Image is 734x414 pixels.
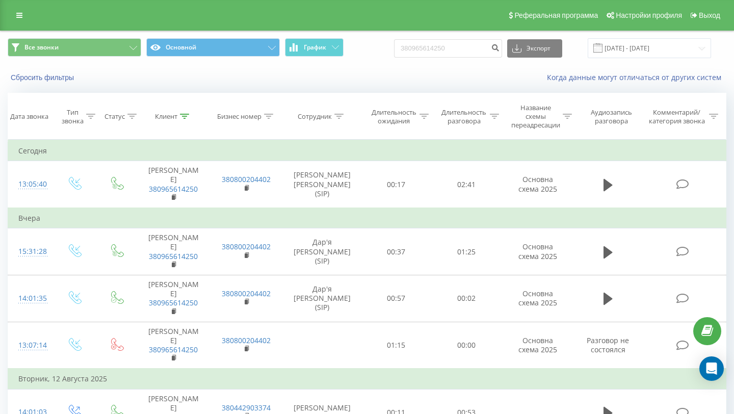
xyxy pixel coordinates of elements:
td: Вчера [8,208,726,228]
div: Сотрудник [298,112,332,121]
td: [PERSON_NAME] [PERSON_NAME] (SIP) [283,161,361,208]
button: Экспорт [507,39,562,58]
td: Основна схема 2025 [502,161,574,208]
td: Основна схема 2025 [502,228,574,275]
td: [PERSON_NAME] [137,161,210,208]
td: 00:37 [361,228,432,275]
div: Комментарий/категория звонка [647,108,706,125]
div: Название схемы переадресации [511,103,560,130]
td: [PERSON_NAME] [137,275,210,322]
a: 380800204402 [222,335,271,345]
div: Клиент [155,112,177,121]
button: График [285,38,344,57]
div: Open Intercom Messenger [699,356,724,381]
span: Выход [699,11,720,19]
td: Вторник, 12 Августа 2025 [8,369,726,389]
td: [PERSON_NAME] [137,228,210,275]
button: Основной [146,38,280,57]
td: Дар'я [PERSON_NAME] (SIP) [283,228,361,275]
input: Поиск по номеру [394,39,502,58]
td: Основна схема 2025 [502,322,574,369]
div: Статус [104,112,125,121]
a: 380800204402 [222,289,271,298]
span: Настройки профиля [616,11,682,19]
a: 380442903374 [222,403,271,412]
button: Все звонки [8,38,141,57]
div: 13:05:40 [18,174,43,194]
td: Дар'я [PERSON_NAME] (SIP) [283,275,361,322]
div: Длительность ожидания [371,108,417,125]
span: Реферальная программа [514,11,598,19]
span: Все звонки [24,43,59,51]
div: Длительность разговора [440,108,487,125]
td: Сегодня [8,141,726,161]
td: 00:17 [361,161,432,208]
div: Дата звонка [10,112,48,121]
td: 00:57 [361,275,432,322]
td: 02:41 [431,161,502,208]
div: 13:07:14 [18,335,43,355]
span: Разговор не состоялся [587,335,629,354]
span: График [304,44,326,51]
div: Аудиозапись разговора [584,108,639,125]
a: 380965614250 [149,345,198,354]
button: Сбросить фильтры [8,73,79,82]
td: 00:02 [431,275,502,322]
div: Тип звонка [62,108,84,125]
td: 01:25 [431,228,502,275]
a: 380965614250 [149,298,198,307]
div: Бизнес номер [217,112,261,121]
td: Основна схема 2025 [502,275,574,322]
a: 380965614250 [149,251,198,261]
td: 01:15 [361,322,432,369]
a: 380965614250 [149,184,198,194]
div: 14:01:35 [18,289,43,308]
td: 00:00 [431,322,502,369]
a: Когда данные могут отличаться от других систем [547,72,726,82]
a: 380800204402 [222,242,271,251]
div: 15:31:28 [18,242,43,262]
a: 380800204402 [222,174,271,184]
td: [PERSON_NAME] [137,322,210,369]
